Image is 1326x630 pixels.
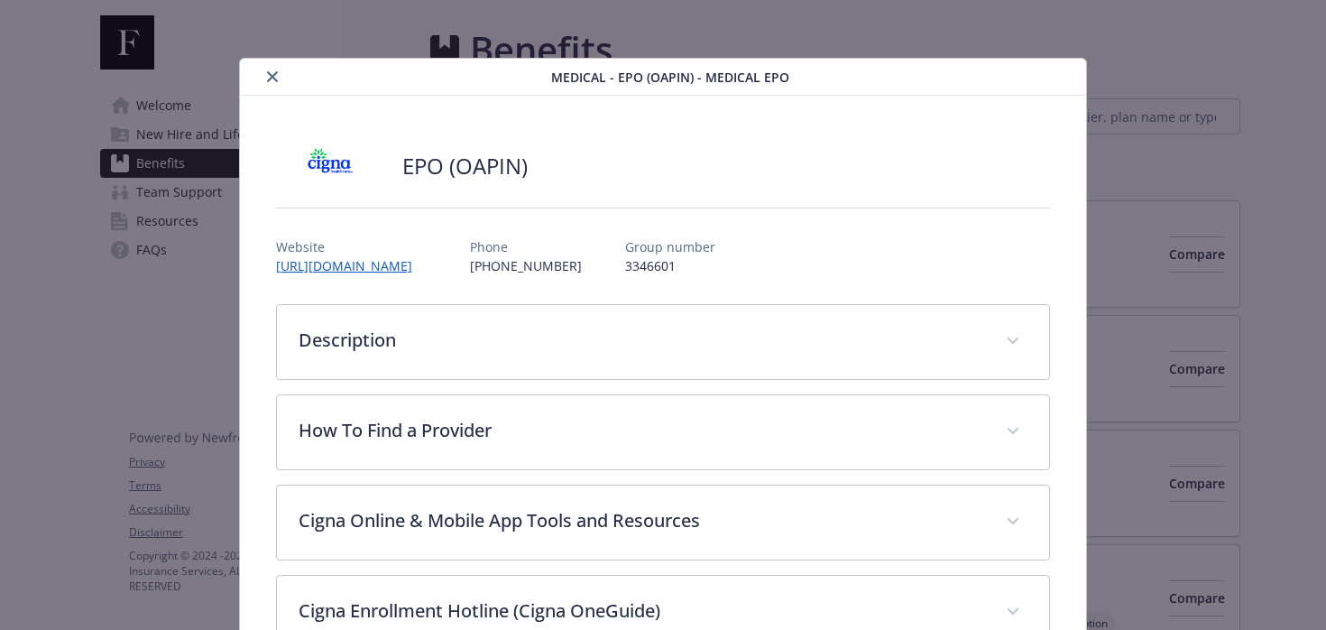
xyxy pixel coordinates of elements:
div: Cigna Online & Mobile App Tools and Resources [277,486,1050,560]
div: Description [277,305,1050,379]
h2: EPO (OAPIN) [402,151,528,181]
p: How To Find a Provider [299,417,985,444]
div: How To Find a Provider [277,395,1050,469]
img: CIGNA [276,139,384,193]
span: Medical - EPO (OAPIN) - Medical EPO [551,68,789,87]
p: Cigna Online & Mobile App Tools and Resources [299,507,985,534]
p: 3346601 [625,256,715,275]
a: [URL][DOMAIN_NAME] [276,257,427,274]
button: close [262,66,283,88]
p: Cigna Enrollment Hotline (Cigna OneGuide) [299,598,985,625]
p: Description [299,327,985,354]
p: Phone [470,237,582,256]
p: Website [276,237,427,256]
p: [PHONE_NUMBER] [470,256,582,275]
p: Group number [625,237,715,256]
